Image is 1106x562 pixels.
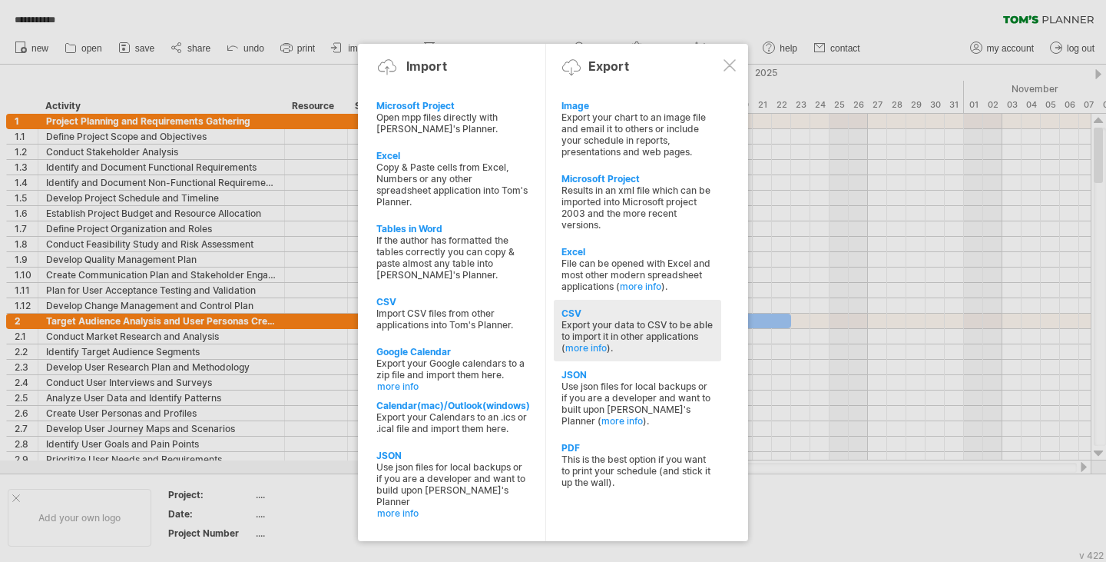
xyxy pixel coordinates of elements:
a: more info [377,381,529,392]
div: If the author has formatted the tables correctly you can copy & paste almost any table into [PERS... [376,234,528,281]
div: Export your data to CSV to be able to import it in other applications ( ). [561,319,714,354]
a: more info [601,415,643,427]
div: Results in an xml file which can be imported into Microsoft project 2003 and the more recent vers... [561,185,714,231]
a: more info [620,281,661,292]
div: This is the best option if you want to print your schedule (and stick it up the wall). [561,454,714,488]
div: PDF [561,442,714,454]
div: Tables in Word [376,223,528,234]
a: more info [377,507,529,519]
a: more info [565,342,607,354]
div: Image [561,100,714,111]
div: Import [406,58,447,74]
div: Copy & Paste cells from Excel, Numbers or any other spreadsheet application into Tom's Planner. [376,161,528,208]
div: Excel [561,246,714,258]
div: Export [588,58,629,74]
div: Use json files for local backups or if you are a developer and want to built upon [PERSON_NAME]'s... [561,381,714,427]
div: JSON [561,369,714,381]
div: Excel [376,150,528,161]
div: File can be opened with Excel and most other modern spreadsheet applications ( ). [561,258,714,292]
div: Export your chart to an image file and email it to others or include your schedule in reports, pr... [561,111,714,158]
div: CSV [561,308,714,319]
div: Microsoft Project [561,173,714,185]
